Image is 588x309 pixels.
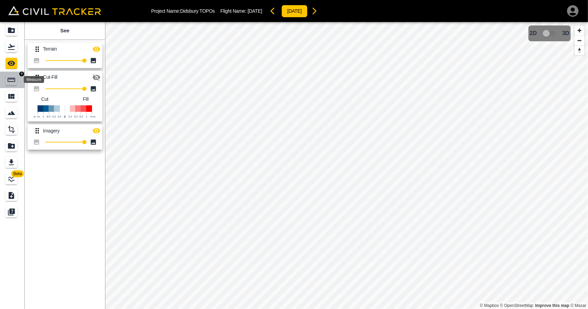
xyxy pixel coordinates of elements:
[563,30,569,36] span: 3D
[220,8,262,14] p: Flight Name:
[105,22,588,309] canvas: Map
[248,8,262,14] span: [DATE]
[540,27,560,40] span: 3D model not uploaded yet
[575,25,585,35] button: Zoom in
[535,303,569,308] a: Map feedback
[151,8,215,14] p: Project Name: Didsbury TOPOs
[575,35,585,45] button: Zoom out
[530,30,537,36] span: 2D
[500,303,534,308] a: OpenStreetMap
[570,303,586,308] a: Maxar
[8,6,101,15] img: Civil Tracker
[480,303,499,308] a: Mapbox
[575,45,585,55] button: Reset bearing to north
[281,5,308,18] button: [DATE]
[24,76,44,83] div: Measure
